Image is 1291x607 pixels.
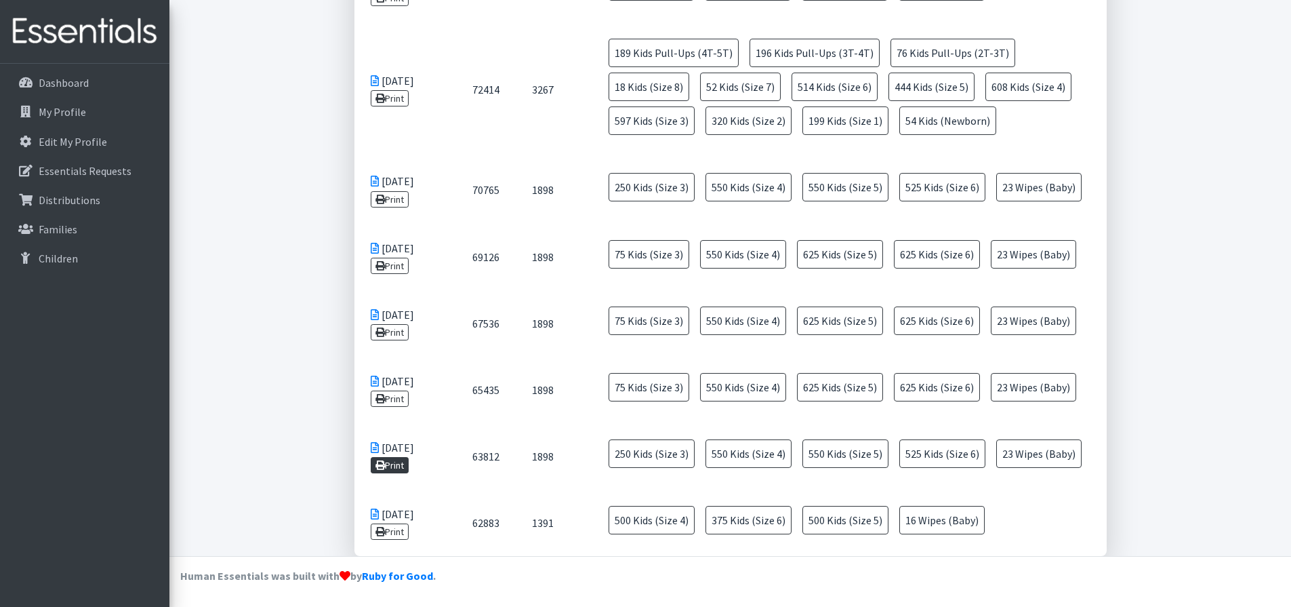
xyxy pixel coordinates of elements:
td: [DATE] [354,357,456,423]
span: 625 Kids (Size 5) [797,373,883,402]
span: 52 Kids (Size 7) [700,73,781,101]
span: 625 Kids (Size 5) [797,307,883,335]
span: 625 Kids (Size 5) [797,240,883,269]
td: 72414 [456,22,516,157]
span: 625 Kids (Size 6) [894,240,980,269]
span: 76 Kids Pull-Ups (2T-3T) [890,39,1015,67]
td: [DATE] [354,290,456,357]
span: 250 Kids (Size 3) [609,173,695,201]
td: 1898 [516,224,587,290]
a: Essentials Requests [5,157,164,184]
span: 500 Kids (Size 5) [802,506,888,534]
span: 16 Wipes (Baby) [899,506,985,534]
span: 500 Kids (Size 4) [609,506,695,534]
span: 550 Kids (Size 4) [705,173,792,201]
span: 525 Kids (Size 6) [899,439,985,468]
p: My Profile [39,105,86,119]
a: Print [371,258,409,274]
td: [DATE] [354,224,456,290]
span: 23 Wipes (Baby) [991,373,1076,402]
span: 625 Kids (Size 6) [894,373,980,402]
a: Print [371,90,409,106]
p: Distributions [39,193,100,207]
p: Children [39,252,78,265]
span: 23 Wipes (Baby) [991,307,1076,335]
span: 199 Kids (Size 1) [802,106,888,135]
span: 23 Wipes (Baby) [996,173,1082,201]
span: 75 Kids (Size 3) [609,307,689,335]
p: Edit My Profile [39,135,107,149]
span: 23 Wipes (Baby) [991,240,1076,269]
span: 550 Kids (Size 5) [802,173,888,201]
a: Edit My Profile [5,128,164,155]
td: [DATE] [354,22,456,157]
td: [DATE] [354,490,456,556]
span: 550 Kids (Size 4) [705,439,792,468]
a: Print [371,457,409,473]
td: 70765 [456,157,516,223]
td: [DATE] [354,157,456,223]
a: Families [5,216,164,243]
span: 23 Wipes (Baby) [996,439,1082,468]
span: 550 Kids (Size 4) [700,240,786,269]
td: 67536 [456,290,516,357]
span: 444 Kids (Size 5) [888,73,975,101]
td: 1391 [516,490,587,556]
span: 514 Kids (Size 6) [792,73,878,101]
span: 375 Kids (Size 6) [705,506,792,534]
a: Distributions [5,187,164,214]
td: 62883 [456,490,516,556]
td: 1898 [516,157,587,223]
span: 625 Kids (Size 6) [894,307,980,335]
span: 597 Kids (Size 3) [609,106,695,135]
td: 63812 [456,423,516,490]
a: Children [5,245,164,272]
a: Ruby for Good [362,569,433,583]
td: 69126 [456,224,516,290]
span: 196 Kids Pull-Ups (3T-4T) [750,39,880,67]
span: 18 Kids (Size 8) [609,73,689,101]
span: 189 Kids Pull-Ups (4T-5T) [609,39,739,67]
td: [DATE] [354,423,456,490]
span: 75 Kids (Size 3) [609,240,689,269]
td: 1898 [516,423,587,490]
a: Print [371,191,409,208]
a: My Profile [5,98,164,125]
span: 525 Kids (Size 6) [899,173,985,201]
img: HumanEssentials [5,9,164,54]
p: Dashboard [39,76,89,90]
a: Print [371,391,409,407]
td: 1898 [516,290,587,357]
span: 320 Kids (Size 2) [705,106,792,135]
span: 608 Kids (Size 4) [985,73,1071,101]
td: 3267 [516,22,587,157]
p: Families [39,222,77,236]
p: Essentials Requests [39,164,131,178]
a: Print [371,324,409,340]
span: 550 Kids (Size 5) [802,439,888,468]
span: 75 Kids (Size 3) [609,373,689,402]
a: Print [371,524,409,540]
span: 54 Kids (Newborn) [899,106,996,135]
span: 550 Kids (Size 4) [700,373,786,402]
a: Dashboard [5,69,164,96]
span: 550 Kids (Size 4) [700,307,786,335]
td: 65435 [456,357,516,423]
span: 250 Kids (Size 3) [609,439,695,468]
strong: Human Essentials was built with by . [180,569,436,583]
td: 1898 [516,357,587,423]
